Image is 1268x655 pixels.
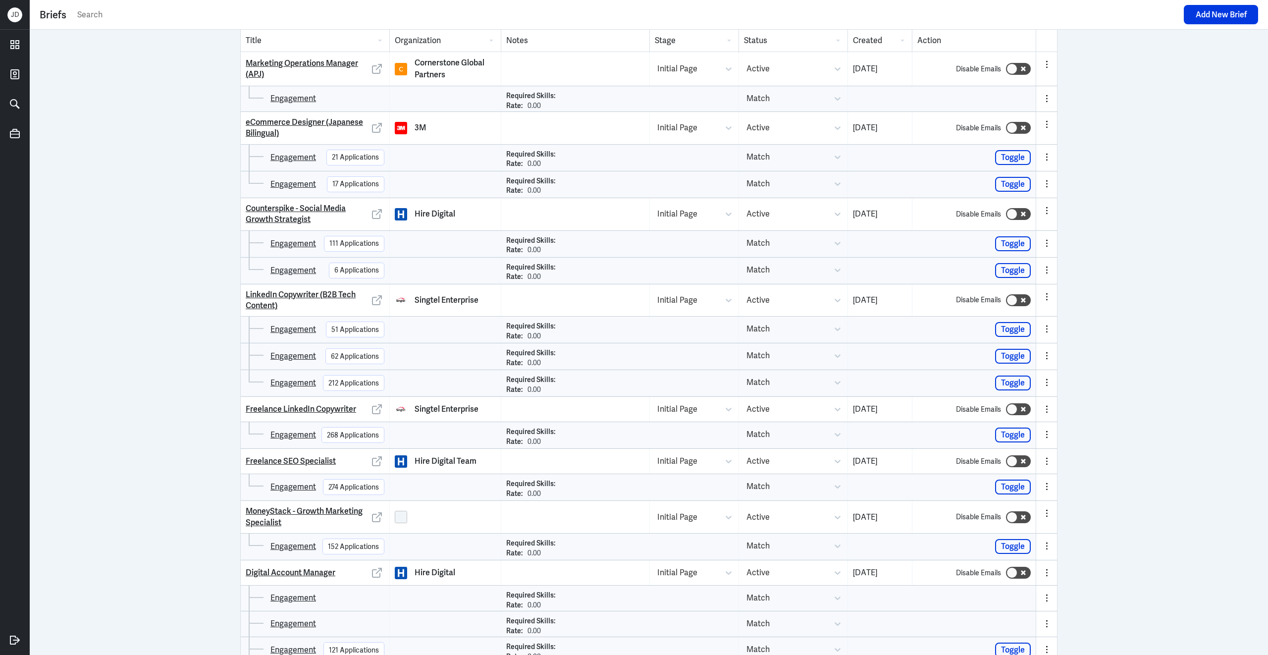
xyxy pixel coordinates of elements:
p: Required Skills: [506,375,555,385]
p: Hire Digital Team [415,455,476,467]
a: Counterspike - Social Media Growth Strategist [246,203,370,225]
p: Rate: [506,489,523,499]
label: Disable Emails [956,64,1001,74]
div: 268 Applications [327,430,379,440]
img: Hire Digital [395,567,407,579]
p: Required Skills: [506,616,555,626]
a: Freelance SEO Specialist [246,456,336,467]
img: Cornerstone Global Partners [395,63,407,75]
button: Toggle [995,539,1031,554]
p: Rate: [506,626,523,636]
p: Cornerstone Global Partners [415,57,496,81]
p: Rate: [506,437,523,447]
p: Rate: [506,101,523,111]
div: 51 Applications [331,325,379,335]
a: Engagement [270,178,316,190]
label: Disable Emails [956,209,1001,219]
button: Toggle [995,376,1031,390]
p: Required Skills: [506,91,555,101]
div: Briefs [40,7,66,22]
div: Status [739,30,847,52]
img: Singtel Enterprise [395,403,407,416]
a: Engagement [270,152,316,164]
p: 0.00 [528,101,541,111]
p: [DATE] [853,403,907,415]
p: [DATE] [853,567,907,579]
button: Toggle [995,349,1031,364]
p: 0.00 [528,331,541,341]
p: Required Skills: [506,539,555,548]
p: Required Skills: [506,479,555,489]
p: 3M [415,122,426,134]
label: Disable Emails [956,456,1001,467]
a: Engagement [270,618,316,630]
div: 6 Applications [334,265,379,275]
div: Stage [649,30,739,52]
p: Required Skills: [506,348,555,358]
img: Hire Digital Team [395,455,407,468]
button: Toggle [995,480,1031,494]
p: Singtel Enterprise [415,403,478,415]
p: [DATE] [853,208,907,220]
a: MoneyStack - Growth Marketing Specialist [246,506,370,528]
p: Rate: [506,245,523,255]
button: Toggle [995,177,1031,192]
label: Disable Emails [956,512,1001,522]
p: [DATE] [853,294,907,306]
button: Add New Brief [1184,5,1258,24]
div: Title [241,30,389,52]
div: 17 Applications [332,179,379,189]
p: 0.00 [528,385,541,395]
p: Required Skills: [506,176,555,186]
a: Engagement [270,265,316,276]
p: 0.00 [528,489,541,499]
div: Organization [389,30,501,52]
button: Toggle [995,150,1031,165]
div: J D [7,7,22,22]
p: 0.00 [528,626,541,636]
a: Engagement [270,238,316,250]
a: LinkedIn Copywriter (B2B Tech Content) [246,289,370,312]
div: 274 Applications [328,482,379,492]
button: Toggle [995,428,1031,442]
p: 0.00 [528,600,541,610]
p: 0.00 [528,272,541,282]
p: Rate: [506,600,523,610]
p: Rate: [506,186,523,196]
label: Disable Emails [956,404,1001,415]
p: Required Skills: [506,591,555,600]
p: 0.00 [528,186,541,196]
p: [DATE] [853,511,907,523]
p: Hire Digital [415,567,455,579]
p: Hire Digital [415,208,455,220]
label: Disable Emails [956,295,1001,305]
img: 3M [395,122,407,134]
div: Created [847,30,912,52]
input: Search [76,7,1179,22]
p: Singtel Enterprise [415,294,478,306]
label: Disable Emails [956,568,1001,578]
a: eCommerce Designer (Japanese Bilingual) [246,117,370,139]
button: Toggle [995,322,1031,337]
div: 111 Applications [329,238,379,249]
p: 0.00 [528,159,541,169]
p: 0.00 [528,245,541,255]
a: Engagement [270,93,316,105]
p: Rate: [506,331,523,341]
a: Marketing Operations Manager (APJ) [246,58,370,80]
div: Action [912,30,1036,52]
p: Rate: [506,548,523,558]
a: Engagement [270,481,316,493]
p: Rate: [506,159,523,169]
p: Required Skills: [506,236,555,246]
button: Toggle [995,236,1031,251]
a: Engagement [270,350,316,362]
p: Rate: [506,358,523,368]
img: Hire Digital [395,208,407,220]
button: Toggle [995,263,1031,278]
img: Singtel Enterprise [395,294,407,306]
a: Freelance LinkedIn Copywriter [246,404,356,415]
label: Disable Emails [956,123,1001,133]
p: 0.00 [528,437,541,447]
p: 0.00 [528,358,541,368]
